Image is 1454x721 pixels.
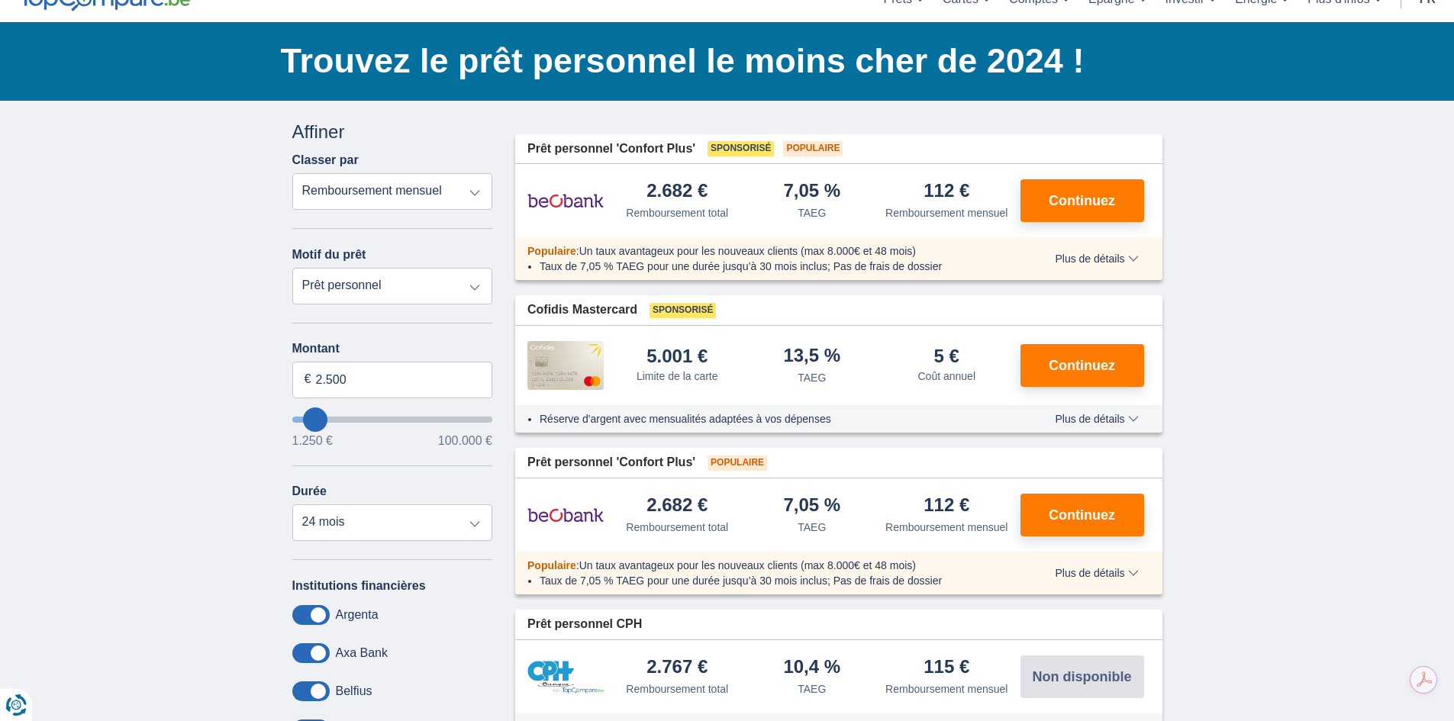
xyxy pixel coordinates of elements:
div: Coût annuel [917,369,975,384]
img: pret personnel Beobank [527,182,604,220]
li: Taux de 7,05 % TAEG pour une durée jusqu’à 30 mois inclus; Pas de frais de dossier [540,259,1011,274]
span: Prêt personnel CPH [527,616,642,633]
button: Plus de détails [1043,253,1149,265]
span: Plus de détails [1055,568,1138,578]
div: Remboursement mensuel [885,520,1007,535]
span: Un taux avantageux pour les nouveaux clients (max 8.000€ et 48 mois) [579,559,916,571]
div: 2.767 € [646,658,708,678]
div: TAEG [798,370,826,385]
button: Non disponible [1020,655,1144,698]
span: € [305,371,311,388]
h1: Trouvez le prêt personnel le moins cher de 2024 ! [281,37,1162,85]
div: : [515,558,1023,573]
div: 2.682 € [646,182,708,202]
button: Continuez [1020,344,1144,387]
span: Sponsorisé [708,141,774,156]
label: Belfius [336,684,372,698]
label: Motif du prêt [292,248,366,262]
div: Remboursement total [626,205,728,220]
div: 2.682 € [646,496,708,517]
li: Réserve d'argent avec mensualités adaptées à vos dépenses [540,411,1011,426]
span: Continuez [1049,194,1115,208]
div: TAEG [798,681,826,697]
div: 112 € [924,496,969,517]
label: Axa Bank [336,646,388,660]
div: 115 € [924,658,969,678]
div: 13,5 % [783,346,840,367]
div: Remboursement total [626,681,728,697]
span: Plus de détails [1055,414,1138,424]
div: Remboursement mensuel [885,205,1007,220]
div: Remboursement mensuel [885,681,1007,697]
div: 7,05 % [783,182,840,202]
button: Continuez [1020,494,1144,536]
span: Continuez [1049,359,1115,372]
div: TAEG [798,205,826,220]
button: Plus de détails [1043,567,1149,579]
button: Plus de détails [1043,413,1149,425]
label: Montant [292,342,493,356]
span: Sponsorisé [650,303,716,318]
label: Classer par [292,153,359,167]
span: 1.250 € [292,435,333,447]
img: pret personnel Cofidis CC [527,341,604,390]
div: 7,05 % [783,496,840,517]
div: 5.001 € [646,347,708,365]
img: pret personnel Beobank [527,496,604,534]
span: Populaire [708,455,767,471]
div: 5 € [934,347,959,365]
span: Populaire [783,141,843,156]
button: Continuez [1020,179,1144,222]
label: Durée [292,484,327,498]
div: Affiner [292,119,493,145]
input: wantToBorrow [292,417,493,423]
span: 100.000 € [438,435,492,447]
span: Prêt personnel 'Confort Plus' [527,454,695,472]
div: 112 € [924,182,969,202]
div: Remboursement total [626,520,728,535]
span: Continuez [1049,508,1115,522]
div: 10,4 % [783,658,840,678]
span: Un taux avantageux pour les nouveaux clients (max 8.000€ et 48 mois) [579,245,916,257]
img: pret personnel CPH Banque [527,661,604,694]
span: Populaire [527,245,576,257]
span: Populaire [527,559,576,571]
label: Argenta [336,608,379,622]
li: Taux de 7,05 % TAEG pour une durée jusqu’à 30 mois inclus; Pas de frais de dossier [540,573,1011,588]
span: Non disponible [1033,670,1132,684]
span: Cofidis Mastercard [527,301,637,319]
span: Prêt personnel 'Confort Plus' [527,140,695,158]
span: Plus de détails [1055,253,1138,264]
label: Institutions financières [292,579,426,593]
div: Limite de la carte [637,369,718,384]
div: : [515,243,1023,259]
div: TAEG [798,520,826,535]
